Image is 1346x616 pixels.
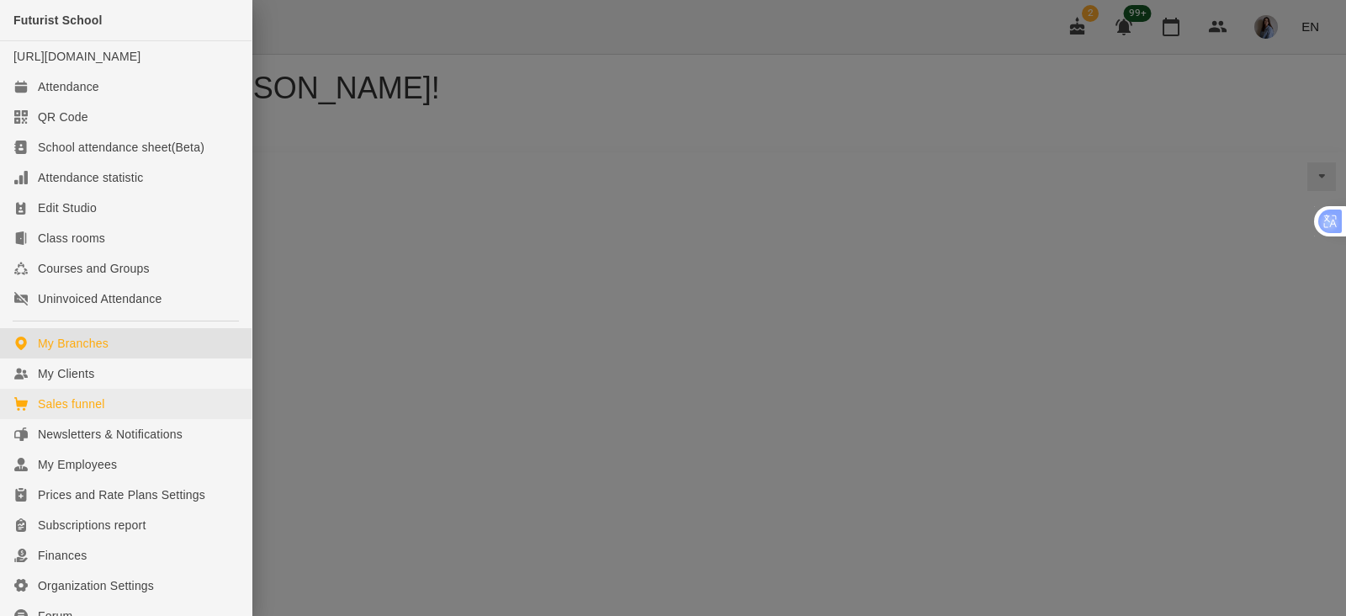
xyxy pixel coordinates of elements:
div: School attendance sheet(Beta) [38,139,204,156]
div: Subscriptions report [38,517,146,534]
span: Futurist School [13,13,103,27]
a: [URL][DOMAIN_NAME] [13,50,140,63]
div: Class rooms [38,230,105,247]
div: Finances [38,547,87,564]
div: Attendance [38,78,99,95]
div: Edit Studio [38,199,97,216]
div: Sales funnel [38,396,104,412]
div: Organization Settings [38,577,154,594]
div: Courses and Groups [38,260,150,277]
div: QR Code [38,109,88,125]
div: My Branches [38,335,109,352]
div: My Clients [38,365,94,382]
div: Prices and Rate Plans Settings [38,486,205,503]
div: Attendance statistic [38,169,143,186]
div: My Employees [38,456,117,473]
div: Newsletters & Notifications [38,426,183,443]
div: Uninvoiced Attendance [38,290,162,307]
